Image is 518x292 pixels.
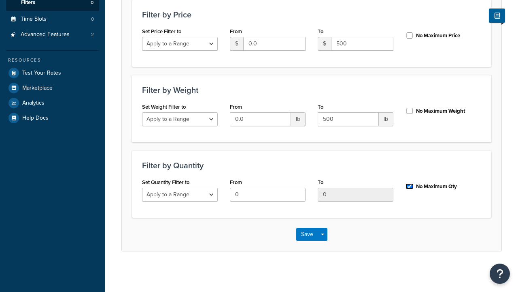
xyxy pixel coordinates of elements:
a: Advanced Features2 [6,27,99,42]
label: From [230,104,242,110]
label: Set Quantity Filter to [142,179,189,185]
span: Help Docs [22,115,49,122]
span: 0 [91,16,94,23]
span: lb [379,112,393,126]
label: Set Price Filter to [142,28,181,34]
a: Marketplace [6,81,99,95]
li: Time Slots [6,12,99,27]
button: Open Resource Center [490,264,510,284]
label: To [318,104,323,110]
span: lb [291,112,306,126]
label: Set Weight Filter to [142,104,186,110]
h3: Filter by Price [142,10,481,19]
a: Analytics [6,96,99,110]
span: Advanced Features [21,31,70,38]
a: Time Slots0 [6,12,99,27]
a: Help Docs [6,111,99,125]
span: $ [230,37,243,51]
a: Test Your Rates [6,66,99,80]
span: Marketplace [22,85,53,92]
label: No Maximum Qty [416,183,457,190]
label: No Maximum Weight [416,107,465,115]
li: Advanced Features [6,27,99,42]
span: Analytics [22,100,45,107]
button: Save [296,228,318,241]
label: From [230,28,242,34]
label: To [318,28,323,34]
button: Show Help Docs [489,9,505,23]
label: From [230,179,242,185]
span: $ [318,37,331,51]
h3: Filter by Quantity [142,161,481,170]
div: Resources [6,57,99,64]
h3: Filter by Weight [142,86,481,94]
label: To [318,179,323,185]
span: 2 [91,31,94,38]
span: Test Your Rates [22,70,61,77]
span: Time Slots [21,16,47,23]
label: No Maximum Price [416,32,460,39]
